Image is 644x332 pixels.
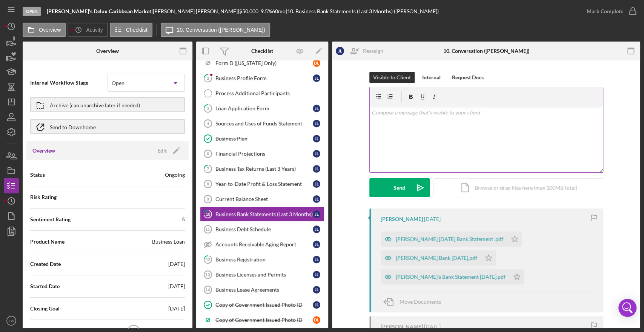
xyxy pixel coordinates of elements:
button: [PERSON_NAME] Bank [DATE].pdf [381,250,496,266]
div: Business Debt Schedule [215,226,313,232]
div: Internal [422,72,441,83]
div: J L [313,150,320,158]
tspan: 12 [206,257,210,262]
button: Archive (can unarchive later if needed) [30,97,185,112]
div: D L [313,316,320,324]
div: J L [313,180,320,188]
div: [PERSON_NAME] [381,324,423,330]
button: Visible to Client [369,72,415,83]
span: $50,000 [239,8,258,14]
button: Mark Complete [579,4,640,19]
div: Accounts Receivable Aging Report [215,241,313,247]
div: Business Bank Statements (Last 3 Months) [215,211,313,217]
tspan: 10 [206,212,211,216]
button: [PERSON_NAME] [DATE] Bank Statement .pdf [381,232,522,247]
button: Overview [23,23,66,37]
tspan: 2 [207,76,209,80]
a: Accounts Receivable Aging ReportJL [200,237,324,252]
div: J L [313,256,320,263]
a: 13Business Licenses and PermitsJL [200,267,324,282]
a: 2Business Profile FormJL [200,71,324,86]
tspan: 9 [207,197,209,201]
div: Year-to-Date Profit & Loss Statement [215,181,313,187]
div: [PERSON_NAME]'s Bank Statement [DATE].pdf [396,274,506,280]
span: Internal Workflow Stage [30,79,108,86]
div: J L [336,47,344,55]
div: Current Balance Sheet [215,196,313,202]
a: Copy of Government Issued Photo IDDL [200,312,324,327]
div: Business Profile Form [215,75,313,81]
div: Send [393,178,405,197]
div: J L [313,225,320,233]
button: [PERSON_NAME]'s Bank Statement [DATE].pdf [381,269,524,284]
div: Business Lease Agreements [215,287,313,293]
a: Form D ([US_STATE] Only)DL [200,56,324,71]
tspan: 7 [207,166,209,171]
button: Send to Downhome [30,119,185,134]
div: Business Loan [152,238,185,246]
time: 2025-08-29 16:39 [424,216,441,222]
a: 7Business Tax Returns (Last 3 Years)JL [200,161,324,176]
div: J L [313,120,320,127]
div: J L [313,286,320,293]
tspan: 11 [205,227,210,232]
div: J L [313,301,320,309]
span: Move Documents [400,298,441,305]
button: Activity [68,23,108,37]
b: [PERSON_NAME]'s Delux Caribbean Market [47,8,151,14]
a: 9Current Balance SheetJL [200,191,324,207]
div: Open [23,7,41,16]
text: KW [8,319,14,323]
span: Sentiment Rating [30,216,71,223]
div: Business Tax Returns (Last 3 Years) [215,166,313,172]
a: Business PlanJL [200,131,324,146]
span: Closing Goal [30,305,60,312]
div: Process Additional Participants [215,90,324,96]
a: 12Business RegistrationJL [200,252,324,267]
a: 3Loan Application FormJL [200,101,324,116]
span: Status [30,171,45,179]
div: Business Registration [215,256,313,263]
div: Mark Complete [587,4,623,19]
time: 2025-08-29 16:38 [424,324,441,330]
label: Overview [39,27,61,33]
label: Checklist [126,27,148,33]
button: JLReassign [332,43,391,59]
div: Visible to Client [373,72,411,83]
div: Form D ([US_STATE] Only) [215,60,313,66]
div: Business Plan [215,136,313,142]
div: 9.5 % [261,8,272,14]
div: Copy of Government Issued Photo ID [215,317,313,323]
div: Reassign [363,43,383,59]
div: Copy of Government Issued Photo ID [215,302,313,308]
div: 10. Conversation ([PERSON_NAME]) [443,48,529,54]
label: 10. Conversation ([PERSON_NAME]) [177,27,265,33]
a: 8Year-to-Date Profit & Loss StatementJL [200,176,324,191]
a: 4Sources and Uses of Funds StatementJL [200,116,324,131]
div: [PERSON_NAME] [381,216,423,222]
button: KW [4,313,19,328]
div: [PERSON_NAME] [PERSON_NAME] | [153,8,239,14]
span: Started Date [30,283,60,290]
span: Risk Rating [30,193,57,201]
a: Copy of Government Issued Photo IDJL [200,297,324,312]
div: J L [313,105,320,112]
div: Sources and Uses of Funds Statement [215,120,313,127]
div: Overview [96,48,119,54]
button: Request Docs [448,72,487,83]
span: Created Date [30,260,61,268]
div: Archive (can unarchive later if needed) [50,98,140,111]
span: Product Name [30,238,65,246]
a: 14Business Lease AgreementsJL [200,282,324,297]
button: Edit [153,145,183,156]
div: 60 mo [272,8,286,14]
div: Business Licenses and Permits [215,272,313,278]
button: Send [369,178,430,197]
div: Financial Projections [215,151,313,157]
div: [DATE] [168,260,185,268]
tspan: 8 [207,182,209,186]
div: J L [313,135,320,142]
div: [DATE] [168,305,185,312]
div: Checklist [251,48,273,54]
h3: Overview [32,147,55,154]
